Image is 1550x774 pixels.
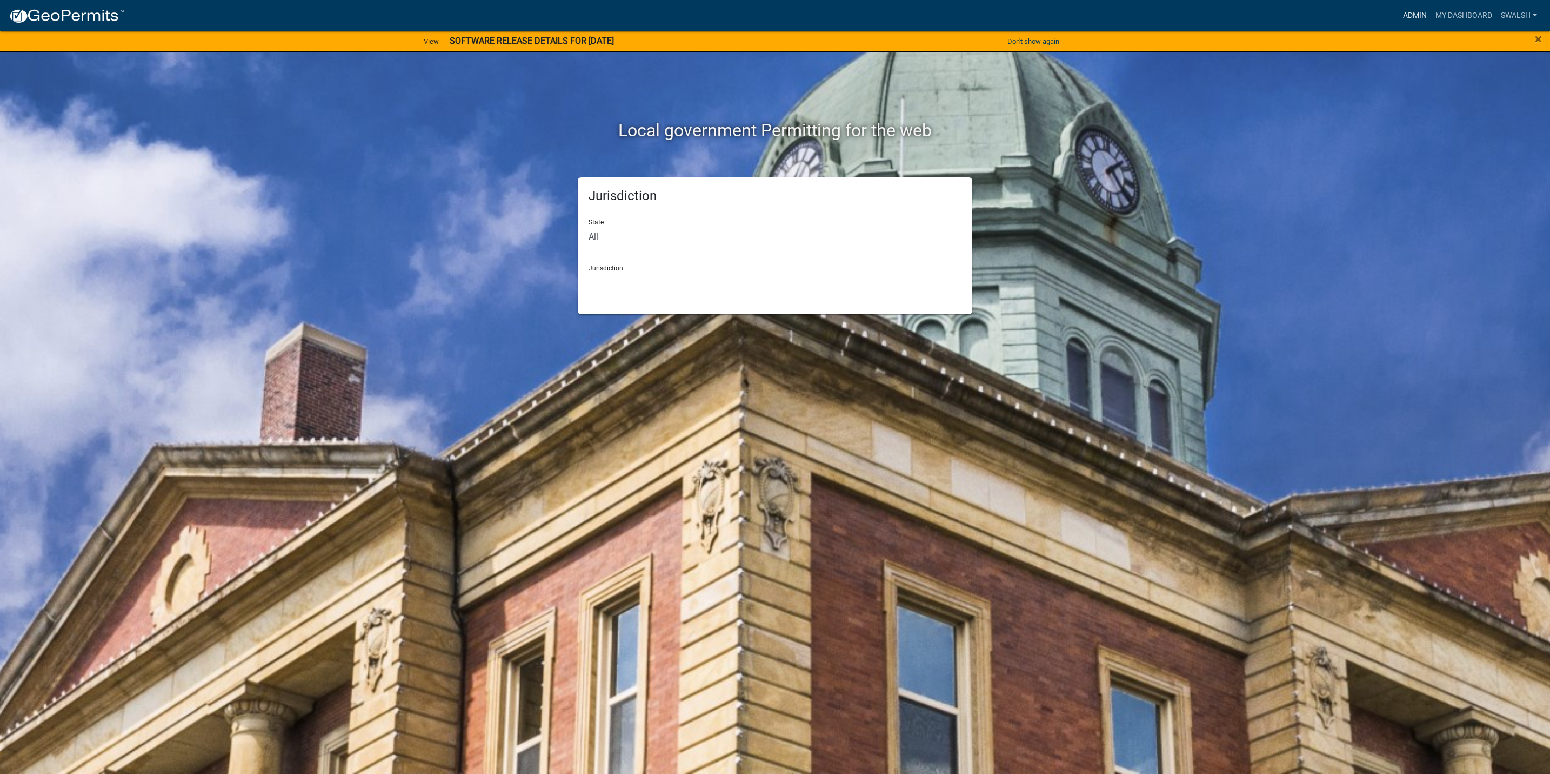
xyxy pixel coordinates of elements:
[1535,32,1542,45] button: Close
[589,188,961,204] h5: Jurisdiction
[1535,31,1542,47] span: ×
[1496,5,1541,26] a: swalsh
[1431,5,1496,26] a: My Dashboard
[419,32,443,50] a: View
[475,120,1075,141] h2: Local government Permitting for the web
[450,36,614,46] strong: SOFTWARE RELEASE DETAILS FOR [DATE]
[1399,5,1431,26] a: Admin
[1003,32,1064,50] button: Don't show again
